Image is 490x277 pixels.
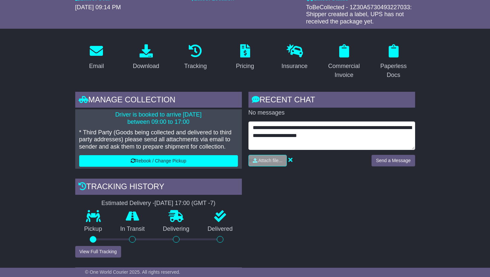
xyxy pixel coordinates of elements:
[133,62,159,71] div: Download
[75,246,121,258] button: View Full Tracking
[232,42,258,73] a: Pricing
[79,155,238,167] button: Rebook / Change Pickup
[85,42,108,73] a: Email
[327,62,361,80] div: Commercial Invoice
[89,62,104,71] div: Email
[248,109,415,117] p: No messages
[111,225,154,233] p: In Transit
[376,62,411,80] div: Paperless Docs
[248,92,415,110] div: RECENT CHAT
[75,200,242,207] div: Estimated Delivery -
[75,179,242,196] div: Tracking history
[75,225,111,233] p: Pickup
[85,269,180,275] span: © One World Courier 2025. All rights reserved.
[372,155,415,166] button: Send a Message
[79,129,238,151] p: * Third Party (Goods being collected and delivered to third party addresses) please send all atta...
[277,42,312,73] a: Insurance
[306,4,412,25] span: ToBeCollected - 1Z30A5730493227033: Shipper created a label, UPS has not received the package yet.
[184,62,207,71] div: Tracking
[180,42,211,73] a: Tracking
[198,225,242,233] p: Delivered
[372,42,415,82] a: Paperless Docs
[281,62,308,71] div: Insurance
[75,4,121,11] span: [DATE] 09:14 PM
[323,42,366,82] a: Commercial Invoice
[154,200,215,207] div: [DATE] 17:00 (GMT -7)
[154,225,198,233] p: Delivering
[75,92,242,110] div: Manage collection
[236,62,254,71] div: Pricing
[79,111,238,125] p: Driver is booked to arrive [DATE] between 09:00 to 17:00
[128,42,163,73] a: Download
